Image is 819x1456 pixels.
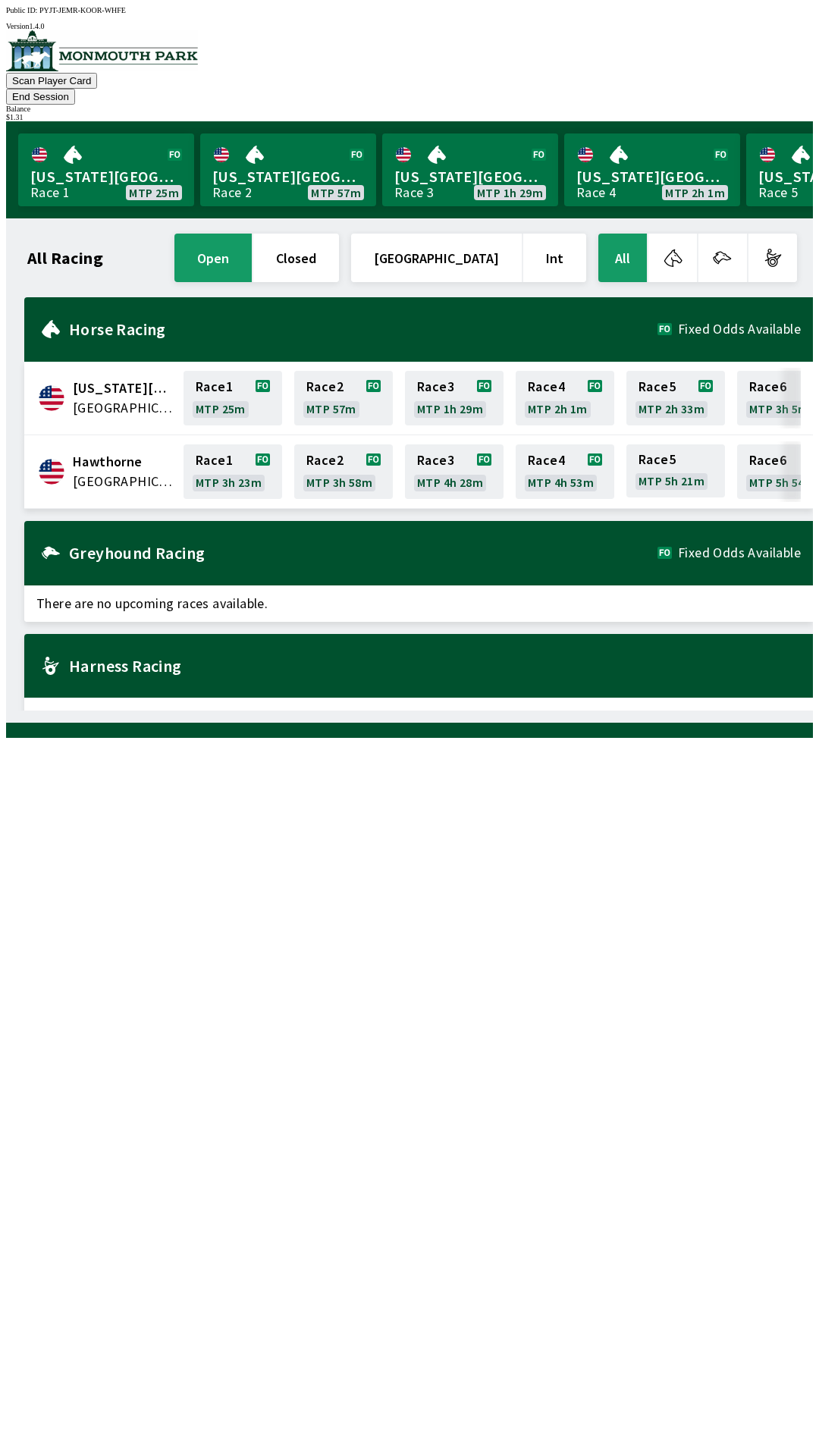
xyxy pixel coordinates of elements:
[39,6,126,14] span: PYJT-JEMR-KOOR-WHFE
[30,187,70,199] div: Race 1
[196,476,262,488] span: MTP 3h 23m
[516,444,614,499] a: Race4MTP 4h 53m
[405,371,504,425] a: Race3MTP 1h 29m
[417,454,454,466] span: Race 3
[200,133,376,206] a: [US_STATE][GEOGRAPHIC_DATA]Race 2MTP 57m
[394,187,434,199] div: Race 3
[665,187,725,199] span: MTP 2h 1m
[405,444,504,499] a: Race3MTP 4h 28m
[6,113,813,121] div: $ 1.31
[639,475,704,487] span: MTP 5h 21m
[523,234,586,282] button: Int
[598,234,647,282] button: All
[24,585,813,622] span: There are no upcoming races available.
[394,167,546,187] span: [US_STATE][GEOGRAPHIC_DATA]
[639,403,704,415] span: MTP 2h 33m
[253,234,339,282] button: closed
[196,454,233,466] span: Race 1
[382,133,558,206] a: [US_STATE][GEOGRAPHIC_DATA]Race 3MTP 1h 29m
[196,381,233,393] span: Race 1
[639,453,676,466] span: Race 5
[6,105,813,113] div: Balance
[528,454,565,466] span: Race 4
[30,167,182,187] span: [US_STATE][GEOGRAPHIC_DATA]
[306,454,344,466] span: Race 2
[678,323,801,335] span: Fixed Odds Available
[294,444,393,499] a: Race2MTP 3h 58m
[417,403,483,415] span: MTP 1h 29m
[749,476,815,488] span: MTP 5h 54m
[73,452,174,472] span: Hawthorne
[184,444,282,499] a: Race1MTP 3h 23m
[626,444,725,499] a: Race5MTP 5h 21m
[18,133,194,206] a: [US_STATE][GEOGRAPHIC_DATA]Race 1MTP 25m
[306,403,356,415] span: MTP 57m
[749,381,786,393] span: Race 6
[417,476,483,488] span: MTP 4h 28m
[6,73,97,89] button: Scan Player Card
[749,403,809,415] span: MTP 3h 5m
[6,30,198,71] img: venue logo
[477,187,543,199] span: MTP 1h 29m
[516,371,614,425] a: Race4MTP 2h 1m
[24,698,813,734] span: There are no upcoming races available.
[212,187,252,199] div: Race 2
[306,381,344,393] span: Race 2
[564,133,740,206] a: [US_STATE][GEOGRAPHIC_DATA]Race 4MTP 2h 1m
[6,89,75,105] button: End Session
[626,371,725,425] a: Race5MTP 2h 33m
[311,187,361,199] span: MTP 57m
[6,22,813,30] div: Version 1.4.0
[294,371,393,425] a: Race2MTP 57m
[69,547,657,559] h2: Greyhound Racing
[639,381,676,393] span: Race 5
[73,398,174,418] span: United States
[6,6,813,14] div: Public ID:
[351,234,522,282] button: [GEOGRAPHIC_DATA]
[528,381,565,393] span: Race 4
[27,252,103,264] h1: All Racing
[73,472,174,491] span: United States
[678,547,801,559] span: Fixed Odds Available
[528,403,588,415] span: MTP 2h 1m
[69,660,801,672] h2: Harness Racing
[212,167,364,187] span: [US_STATE][GEOGRAPHIC_DATA]
[129,187,179,199] span: MTP 25m
[306,476,372,488] span: MTP 3h 58m
[576,167,728,187] span: [US_STATE][GEOGRAPHIC_DATA]
[196,403,246,415] span: MTP 25m
[417,381,454,393] span: Race 3
[174,234,252,282] button: open
[184,371,282,425] a: Race1MTP 25m
[528,476,594,488] span: MTP 4h 53m
[758,187,798,199] div: Race 5
[749,454,786,466] span: Race 6
[576,187,616,199] div: Race 4
[73,378,174,398] span: Delaware Park
[69,323,657,335] h2: Horse Racing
